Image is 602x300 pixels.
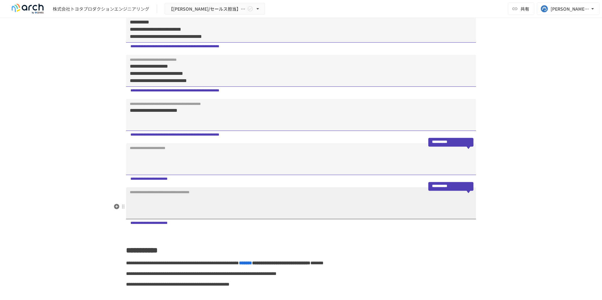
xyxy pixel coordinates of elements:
div: [PERSON_NAME][EMAIL_ADDRESS][PERSON_NAME][DOMAIN_NAME] [551,5,589,13]
img: logo-default@2x-9cf2c760.svg [8,4,48,14]
span: 共有 [520,5,529,12]
button: 共有 [508,3,534,15]
button: [PERSON_NAME][EMAIL_ADDRESS][PERSON_NAME][DOMAIN_NAME] [537,3,599,15]
div: 株式会社トヨタプロダクションエンジニアリング [53,6,149,12]
button: 【[PERSON_NAME]/セールス担当】 株式会社トヨタプロダクションエンジニアリング様_勤怠管理システム導入検討に際して [165,3,265,15]
span: 【[PERSON_NAME]/セールス担当】 株式会社トヨタプロダクションエンジニアリング様_勤怠管理システム導入検討に際して [169,5,246,13]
